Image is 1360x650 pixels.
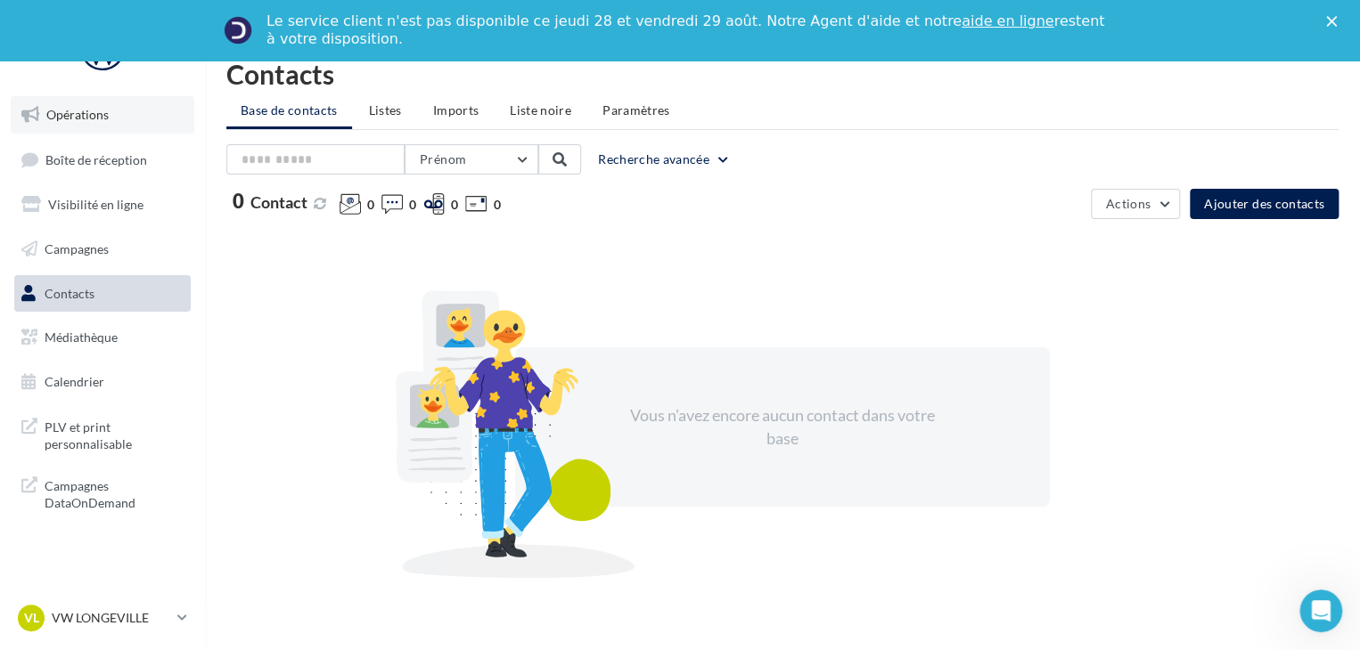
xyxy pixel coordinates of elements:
span: 0 [451,196,458,214]
span: Calendrier [45,374,104,389]
span: Contacts [45,285,94,300]
a: aide en ligne [962,12,1053,29]
span: Médiathèque [45,329,118,345]
h1: Contacts [226,61,1339,87]
p: VW LONGEVILLE [52,609,170,627]
span: Liste noire [510,102,571,118]
button: Prénom [405,144,538,175]
div: Fermer [1326,16,1344,27]
span: 0 [409,196,416,214]
a: PLV et print personnalisable [11,408,194,460]
iframe: Intercom live chat [1299,589,1342,632]
span: Campagnes DataOnDemand [45,474,184,512]
span: Visibilité en ligne [48,197,143,212]
span: Listes [369,102,402,118]
a: Calendrier [11,363,194,401]
span: 0 [493,196,500,214]
div: Le service client n'est pas disponible ce jeudi 28 et vendredi 29 août. Notre Agent d'aide et not... [266,12,1108,48]
span: Imports [433,102,479,118]
span: Actions [1106,196,1151,211]
a: Boîte de réception [11,141,194,179]
span: 0 [233,191,244,211]
a: Visibilité en ligne [11,186,194,223]
a: VL VW LONGEVILLE [14,601,191,635]
a: Campagnes [11,231,194,268]
span: Campagnes [45,241,109,256]
span: Opérations [46,107,109,122]
button: Recherche avancée [591,149,738,170]
a: Campagnes DataOnDemand [11,467,194,519]
span: 0 [367,196,374,214]
span: Contact [250,192,307,212]
img: Profile image for Service-Client [224,16,252,45]
span: Prénom [420,151,466,167]
a: Contacts [11,275,194,313]
span: Boîte de réception [45,151,147,167]
span: Paramètres [602,102,670,118]
span: VL [24,609,39,627]
button: Ajouter des contacts [1190,189,1339,219]
div: Vous n'avez encore aucun contact dans votre base [629,404,936,450]
a: Opérations [11,96,194,134]
a: Médiathèque [11,319,194,356]
button: Actions [1091,189,1180,219]
span: PLV et print personnalisable [45,415,184,453]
